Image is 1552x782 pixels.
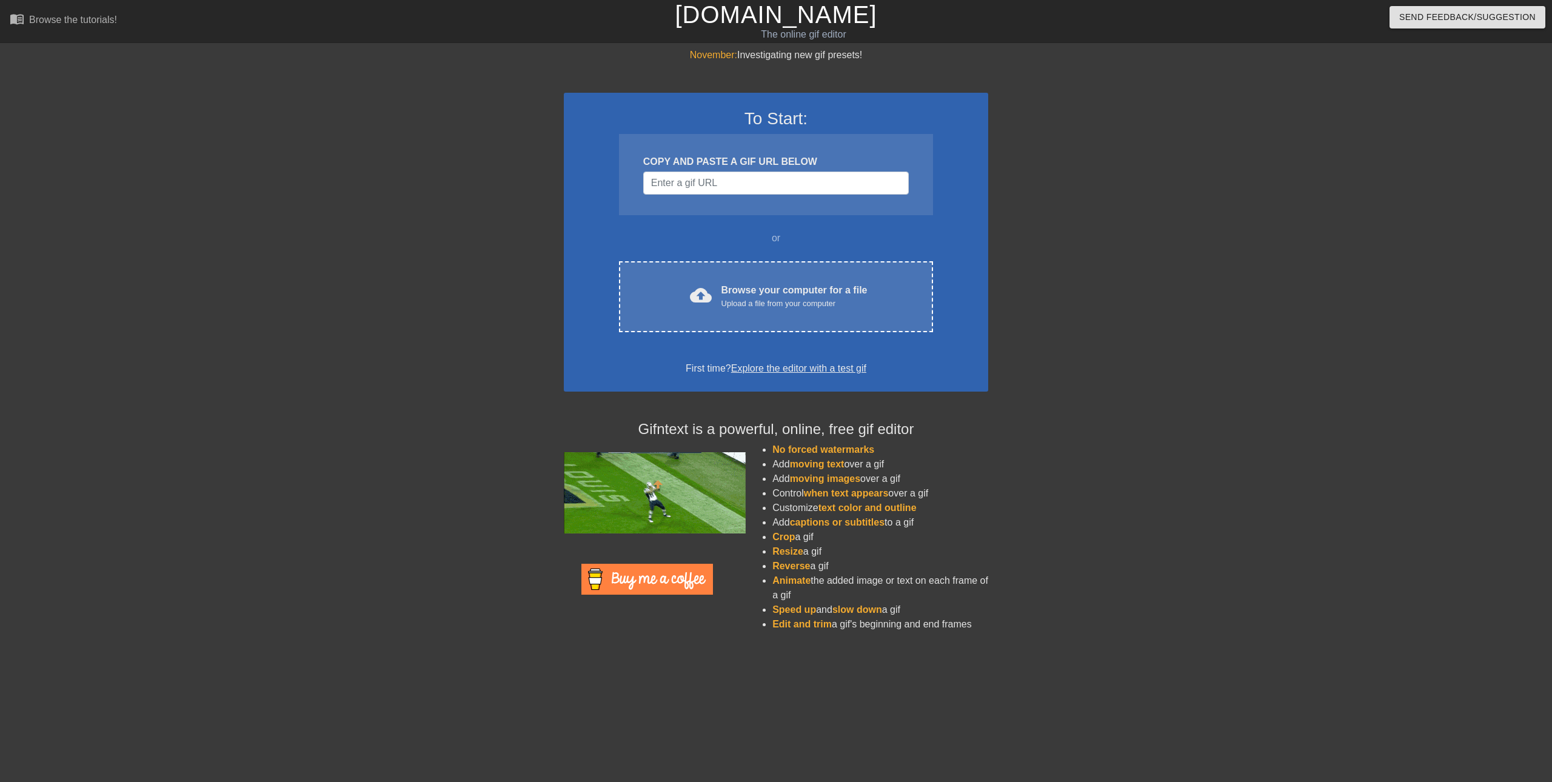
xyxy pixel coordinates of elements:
[772,501,988,515] li: Customize
[832,604,882,615] span: slow down
[772,619,832,629] span: Edit and trim
[581,564,713,595] img: Buy Me A Coffee
[564,452,746,533] img: football_small.gif
[10,12,24,26] span: menu_book
[772,603,988,617] li: and a gif
[790,473,860,484] span: moving images
[790,517,885,527] span: captions or subtitles
[772,486,988,501] li: Control over a gif
[721,298,868,310] div: Upload a file from your computer
[1390,6,1545,28] button: Send Feedback/Suggestion
[790,459,845,469] span: moving text
[10,12,117,30] a: Browse the tutorials!
[772,532,795,542] span: Crop
[690,50,737,60] span: November:
[643,172,909,195] input: Username
[523,27,1083,42] div: The online gif editor
[690,284,712,306] span: cloud_upload
[564,421,988,438] h4: Gifntext is a powerful, online, free gif editor
[772,604,816,615] span: Speed up
[29,15,117,25] div: Browse the tutorials!
[772,561,810,571] span: Reverse
[772,544,988,559] li: a gif
[1399,10,1536,25] span: Send Feedback/Suggestion
[772,515,988,530] li: Add to a gif
[772,457,988,472] li: Add over a gif
[772,546,803,556] span: Resize
[818,503,917,513] span: text color and outline
[772,575,811,586] span: Animate
[772,573,988,603] li: the added image or text on each frame of a gif
[772,530,988,544] li: a gif
[772,559,988,573] li: a gif
[675,1,877,28] a: [DOMAIN_NAME]
[580,361,972,376] div: First time?
[772,472,988,486] li: Add over a gif
[643,155,909,169] div: COPY AND PASTE A GIF URL BELOW
[804,488,889,498] span: when text appears
[595,231,957,246] div: or
[772,444,874,455] span: No forced watermarks
[721,283,868,310] div: Browse your computer for a file
[731,363,866,373] a: Explore the editor with a test gif
[580,109,972,129] h3: To Start:
[564,48,988,62] div: Investigating new gif presets!
[772,617,988,632] li: a gif's beginning and end frames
